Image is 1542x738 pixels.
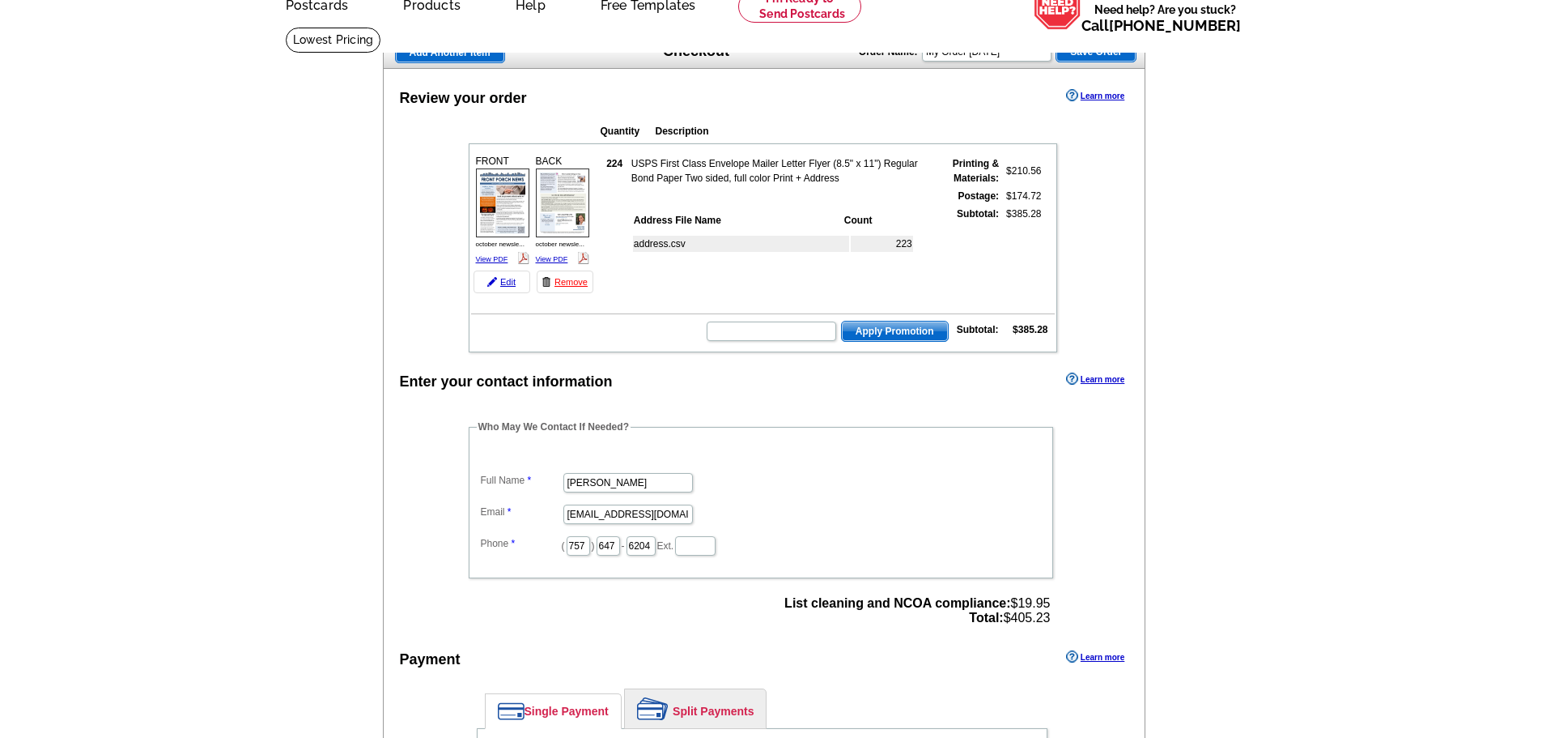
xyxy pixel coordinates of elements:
[1066,373,1124,386] a: Learn more
[476,255,508,263] a: View PDF
[476,241,525,248] span: october newsle...
[477,420,631,434] legend: Who May We Contact If Needed?
[843,212,913,228] th: Count
[400,87,527,109] div: Review your order
[396,43,504,62] span: Add Another Item
[851,236,913,252] td: 223
[631,156,936,186] td: USPS First Class Envelope Mailer Letter Flyer (8.5" x 11") Regular Bond Paper Two sided, full col...
[1001,206,1042,290] td: $385.28
[606,158,622,169] strong: 224
[542,277,551,287] img: trashcan-icon.gif
[1066,89,1124,102] a: Learn more
[577,252,589,264] img: pdf_logo.png
[1001,188,1042,204] td: $174.72
[474,151,532,269] div: FRONT
[1066,651,1124,663] a: Learn more
[536,241,584,248] span: october newsle...
[841,321,949,342] button: Apply Promotion
[481,536,562,551] label: Phone
[957,208,999,220] strong: Subtotal:
[633,236,849,252] td: address.csv
[637,697,669,720] img: split-payment.png
[486,694,621,728] a: Single Payment
[477,532,1045,557] dd: ( ) - Ext.
[1315,687,1542,738] iframe: LiveChat chat widget
[1081,2,1249,34] span: Need help? Are you stuck?
[1001,156,1042,186] td: $210.56
[958,190,999,202] strong: Postage:
[533,151,592,269] div: BACK
[481,473,562,488] label: Full Name
[957,324,999,335] strong: Subtotal:
[537,271,593,293] a: Remove
[655,123,951,139] th: Description
[1013,324,1047,335] strong: $385.28
[842,322,948,341] span: Apply Promotion
[600,123,653,139] th: Quantity
[969,611,1003,625] strong: Total:
[395,42,505,63] a: Add Another Item
[625,689,766,728] a: Split Payments
[476,169,529,237] img: small-thumb.jpg
[1109,17,1241,34] a: [PHONE_NUMBER]
[784,596,1010,610] strong: List cleaning and NCOA compliance:
[498,702,525,720] img: single-payment.png
[474,271,530,293] a: Edit
[953,158,999,184] strong: Printing & Materials:
[536,255,568,263] a: View PDF
[536,169,589,237] img: small-thumb.jpg
[517,252,529,264] img: pdf_logo.png
[400,371,613,393] div: Enter your contact information
[487,277,497,287] img: pencil-icon.gif
[784,596,1050,625] span: $19.95 $405.23
[1081,17,1241,34] span: Call
[400,649,461,671] div: Payment
[633,212,842,228] th: Address File Name
[481,505,562,519] label: Email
